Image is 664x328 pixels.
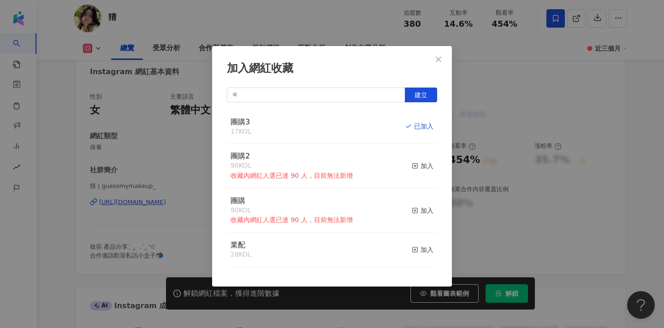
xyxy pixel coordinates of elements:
a: 團購3 [231,118,250,126]
div: 90 KOL [231,206,353,215]
div: 17 KOL [231,127,251,136]
button: 建立 [405,88,437,102]
button: 加入 [412,151,433,181]
span: 業配 [231,240,245,249]
button: 加入 [412,196,433,225]
a: 團購2 [231,152,250,160]
div: 加入 [412,245,433,255]
span: 收藏內網紅人選已達 90 人，目前無法新增 [231,172,353,179]
span: 收藏內網紅人選已達 90 人，目前無法新增 [231,216,353,223]
div: 加入網紅收藏 [227,61,437,76]
div: 加入 [412,205,433,216]
div: 加入 [412,161,433,171]
span: 團購2 [231,152,250,160]
div: 90 KOL [231,161,353,170]
span: close [435,56,442,63]
span: 外泌體業配 [231,275,267,284]
button: 加入 [412,240,433,259]
span: 建立 [415,91,427,99]
a: 團購 [231,197,245,205]
span: 團購 [231,196,245,205]
div: 已加入 [405,121,433,131]
button: Close [429,50,448,69]
button: 已加入 [405,117,433,136]
button: 加入 [412,275,433,294]
div: 28 KOL [231,250,251,259]
a: 業配 [231,241,245,249]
